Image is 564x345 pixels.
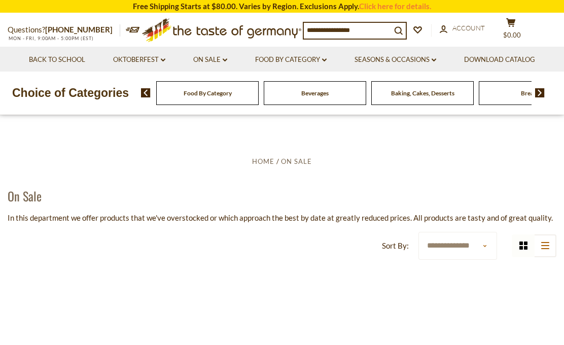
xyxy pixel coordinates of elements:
h1: On Sale [8,188,42,203]
img: next arrow [535,88,545,97]
a: Home [252,157,274,165]
a: Food By Category [255,54,327,65]
p: Questions? [8,23,120,37]
a: Seasons & Occasions [355,54,436,65]
a: Breads [521,89,540,97]
a: Account [440,23,485,34]
a: Back to School [29,54,85,65]
a: Baking, Cakes, Desserts [391,89,454,97]
span: $0.00 [503,31,521,39]
label: Sort By: [382,239,409,252]
a: Food By Category [184,89,232,97]
span: Account [452,24,485,32]
a: Download Catalog [464,54,535,65]
a: Beverages [301,89,329,97]
img: previous arrow [141,88,151,97]
p: In this department we offer products that we've overstocked or which approach the best by date at... [8,212,556,224]
span: MON - FRI, 9:00AM - 5:00PM (EST) [8,36,94,41]
a: On Sale [193,54,227,65]
a: Click here for details. [359,2,431,11]
a: [PHONE_NUMBER] [45,25,113,34]
button: $0.00 [496,18,526,43]
a: On Sale [281,157,312,165]
a: Oktoberfest [113,54,165,65]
